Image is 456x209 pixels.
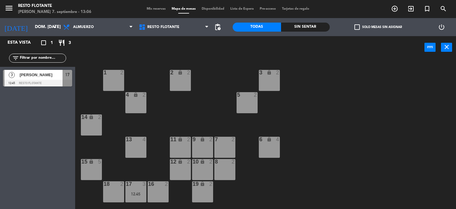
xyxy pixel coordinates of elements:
div: 2 [231,159,235,164]
i: lock [200,137,205,142]
i: power_settings_new [438,23,445,31]
div: 2 [170,70,171,75]
div: 2 [187,137,191,142]
div: 5 [237,92,237,98]
i: add_circle_outline [391,5,398,12]
i: lock [178,70,183,75]
div: 2 [142,92,146,98]
i: exit_to_app [407,5,415,12]
span: Tarjetas de regalo [279,7,312,11]
button: menu [5,4,14,15]
span: 17 [65,71,69,78]
div: 2 [187,159,191,164]
i: menu [5,4,14,13]
i: restaurant [58,39,65,46]
span: 3 [9,72,15,78]
div: 2 [120,181,124,187]
div: 2 [276,70,280,75]
i: lock [267,137,272,142]
div: 2 [209,159,213,164]
span: Almuerzo [73,25,94,29]
div: 2 [209,181,213,187]
div: 16 [148,181,148,187]
i: lock [178,159,183,164]
span: Disponibilidad [199,7,227,11]
div: 15 [81,159,82,164]
div: 2 [187,70,191,75]
div: 2 [165,181,168,187]
i: lock [267,70,272,75]
span: Mapa de mesas [169,7,199,11]
span: Resto Flotante [147,25,179,29]
div: 12:45 [125,192,146,196]
div: 2 [120,70,124,75]
button: close [441,43,452,52]
div: Esta vista [3,39,43,46]
div: 3 [259,70,260,75]
div: 2 [231,137,235,142]
div: 14 [81,114,82,120]
div: 2 [254,92,257,98]
span: Mis reservas [144,7,169,11]
div: [PERSON_NAME] 7. septiembre - 13:06 [18,9,91,15]
i: search [440,5,447,12]
label: Solo mesas sin asignar [354,24,402,30]
div: 2 [98,114,102,120]
span: 1 [50,39,53,46]
div: 12 [170,159,171,164]
div: 6 [259,137,260,142]
div: Sin sentar [281,23,330,32]
i: turned_in_not [424,5,431,12]
i: close [443,43,450,51]
div: 11 [170,137,171,142]
i: crop_square [40,39,47,46]
div: 2 [209,137,213,142]
i: lock [200,181,205,186]
div: 3 [142,181,146,187]
span: check_box_outline_blank [354,24,360,30]
span: pending_actions [214,23,221,31]
div: Todas [233,23,281,32]
i: arrow_drop_down [51,23,59,31]
i: filter_list [12,55,19,62]
input: Filtrar por nombre... [19,55,66,61]
div: Resto Flotante [18,3,91,9]
i: lock [200,159,205,164]
i: lock [133,92,138,97]
div: 4 [142,137,146,142]
i: lock [89,159,94,164]
i: power_input [427,43,434,51]
button: power_input [424,43,436,52]
span: Lista de Espera [227,7,257,11]
span: 3 [69,39,71,46]
i: lock [178,137,183,142]
div: 4 [276,137,280,142]
i: lock [89,114,94,120]
span: [PERSON_NAME] [20,72,63,78]
span: Pre-acceso [257,7,279,11]
div: 5 [98,159,102,164]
